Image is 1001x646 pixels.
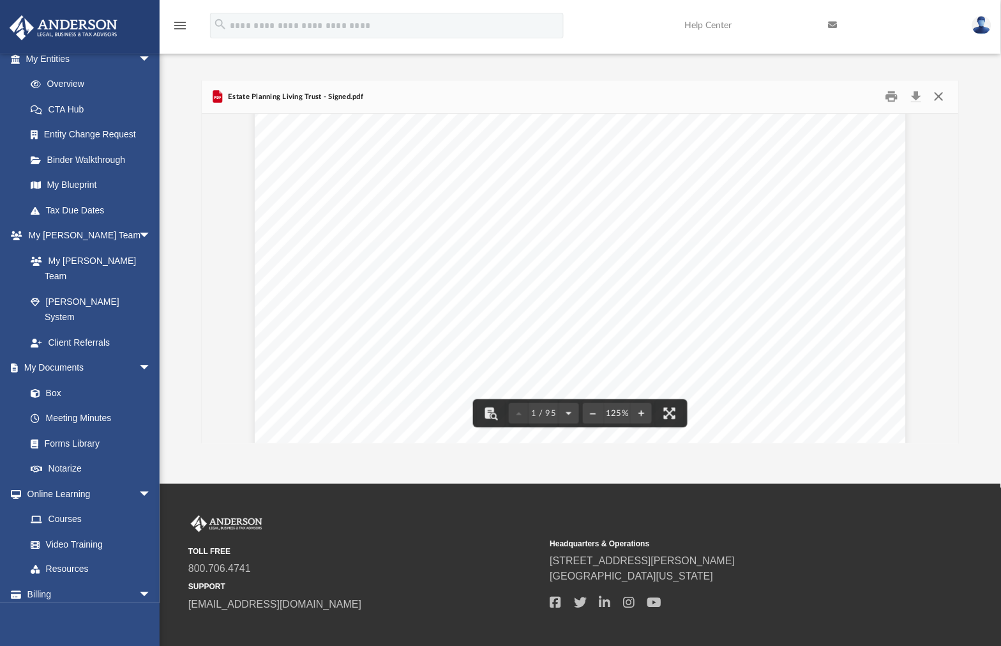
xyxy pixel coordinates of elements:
span: arrow_drop_down [139,481,164,507]
a: My Documentsarrow_drop_down [9,355,164,381]
a: Forms Library [18,431,158,456]
a: [GEOGRAPHIC_DATA][US_STATE] [550,571,714,582]
a: Online Learningarrow_drop_down [9,481,164,507]
div: Preview [202,81,959,444]
span: arrow_drop_down [139,46,164,72]
button: Print [880,87,905,107]
a: My [PERSON_NAME] Teamarrow_drop_down [9,223,164,249]
a: Courses [18,507,164,532]
a: Tax Due Dates [18,197,170,223]
a: [EMAIL_ADDRESS][DOMAIN_NAME] [188,599,361,610]
small: Headquarters & Operations [550,538,903,550]
a: 800.706.4741 [188,564,251,574]
a: Client Referrals [18,330,164,355]
span: arrow_drop_down [139,582,164,608]
span: Estate Planning Living Trust - Signed.pdf [225,91,363,103]
button: Enter fullscreen [656,399,684,427]
small: SUPPORT [188,581,541,593]
button: Zoom out [583,399,603,427]
a: Box [18,380,158,406]
button: Download [905,87,928,107]
a: Meeting Minutes [18,406,164,431]
a: [STREET_ADDRESS][PERSON_NAME] [550,556,735,567]
div: Document Viewer [202,114,959,443]
a: Notarize [18,456,164,482]
div: File preview [202,114,959,443]
i: search [213,17,227,31]
div: Current zoom level [603,410,631,418]
img: Anderson Advisors Platinum Portal [6,15,121,40]
a: My Entitiesarrow_drop_down [9,46,170,72]
a: CTA Hub [18,96,170,122]
span: arrow_drop_down [139,355,164,381]
img: Anderson Advisors Platinum Portal [188,516,265,532]
a: My Blueprint [18,173,164,198]
a: Billingarrow_drop_down [9,582,170,608]
button: Toggle findbar [477,399,505,427]
a: Binder Walkthrough [18,147,170,173]
span: arrow_drop_down [139,223,164,249]
a: Entity Change Request [18,122,170,148]
i: menu [172,18,188,33]
a: Overview [18,72,170,97]
img: User Pic [972,16,991,35]
button: Zoom in [631,399,652,427]
a: Video Training [18,532,158,557]
small: TOLL FREE [188,546,541,557]
span: 1 / 95 [529,410,559,418]
button: Close [928,87,951,107]
a: [PERSON_NAME] System [18,289,164,330]
button: Next page [559,399,579,427]
a: Resources [18,557,164,583]
a: My [PERSON_NAME] Team [18,248,158,289]
button: 1 / 95 [529,399,559,427]
a: menu [172,24,188,33]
